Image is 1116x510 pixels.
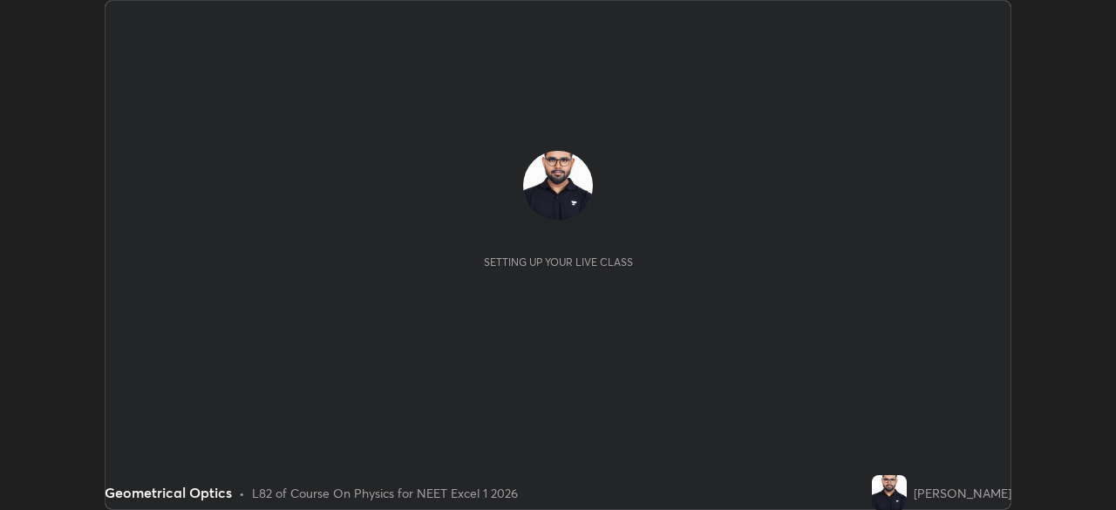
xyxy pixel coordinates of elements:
[239,484,245,502] div: •
[523,151,593,221] img: 5c0d771597b348b1998e7a7797b362bf.jpg
[872,475,907,510] img: 5c0d771597b348b1998e7a7797b362bf.jpg
[484,255,633,269] div: Setting up your live class
[105,482,232,503] div: Geometrical Optics
[914,484,1011,502] div: [PERSON_NAME]
[252,484,518,502] div: L82 of Course On Physics for NEET Excel 1 2026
